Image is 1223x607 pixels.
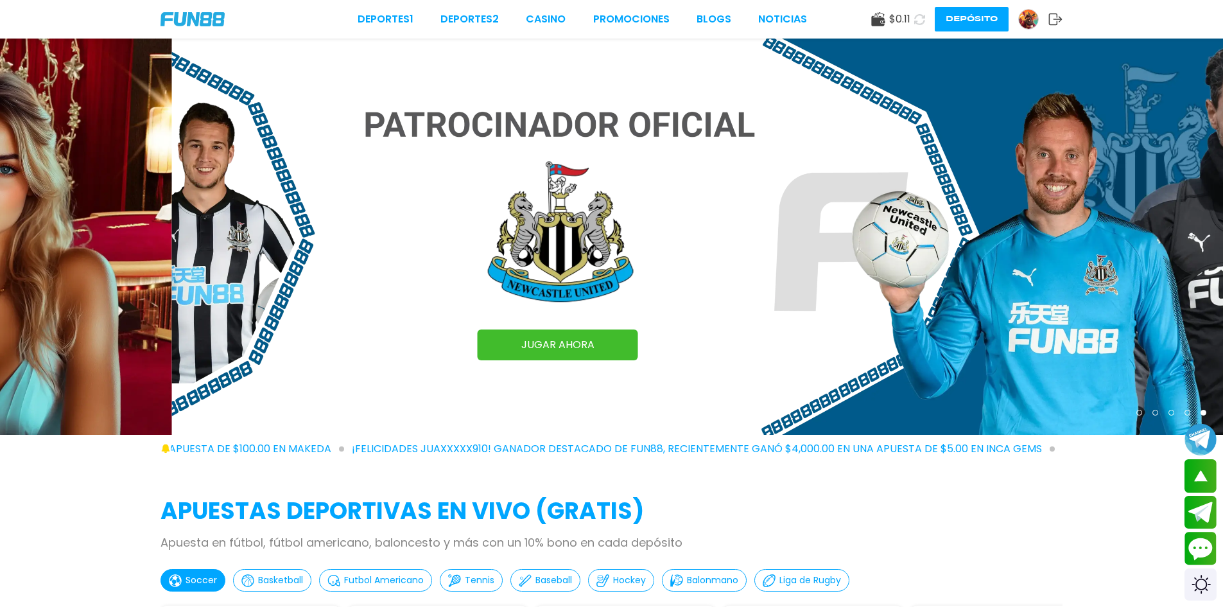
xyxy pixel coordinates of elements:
[160,494,1063,529] h2: APUESTAS DEPORTIVAS EN VIVO (gratis)
[344,574,424,587] p: Futbol Americano
[687,574,738,587] p: Balonmano
[535,574,572,587] p: Baseball
[160,534,1063,551] p: Apuesta en fútbol, fútbol americano, baloncesto y más con un 10% bono en cada depósito
[160,569,225,592] button: Soccer
[935,7,1009,31] button: Depósito
[1184,568,1217,601] div: Switch theme
[593,12,670,27] a: Promociones
[662,569,747,592] button: Balonmano
[754,569,849,592] button: Liga de Rugby
[889,12,910,27] span: $ 0.11
[1184,532,1217,565] button: Contact customer service
[440,569,503,592] button: Tennis
[526,12,566,27] a: CASINO
[758,12,807,27] a: NOTICIAS
[258,574,303,587] p: Basketball
[186,574,217,587] p: Soccer
[1184,423,1217,456] button: Join telegram channel
[697,12,731,27] a: BLOGS
[233,569,311,592] button: Basketball
[779,574,841,587] p: Liga de Rugby
[1018,9,1048,30] a: Avatar
[160,12,225,26] img: Company Logo
[319,569,432,592] button: Futbol Americano
[352,441,1055,457] span: ¡FELICIDADES juaxxxxx910! GANADOR DESTACADO DE FUN88, RECIENTEMENTE GANÓ $4,000.00 EN UNA APUESTA...
[510,569,580,592] button: Baseball
[358,12,413,27] a: Deportes1
[440,12,499,27] a: Deportes2
[465,574,494,587] p: Tennis
[1184,459,1217,493] button: scroll up
[613,574,646,587] p: Hockey
[1019,10,1038,29] img: Avatar
[1184,496,1217,529] button: Join telegram
[478,330,638,360] a: JUGAR AHORA
[588,569,654,592] button: Hockey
